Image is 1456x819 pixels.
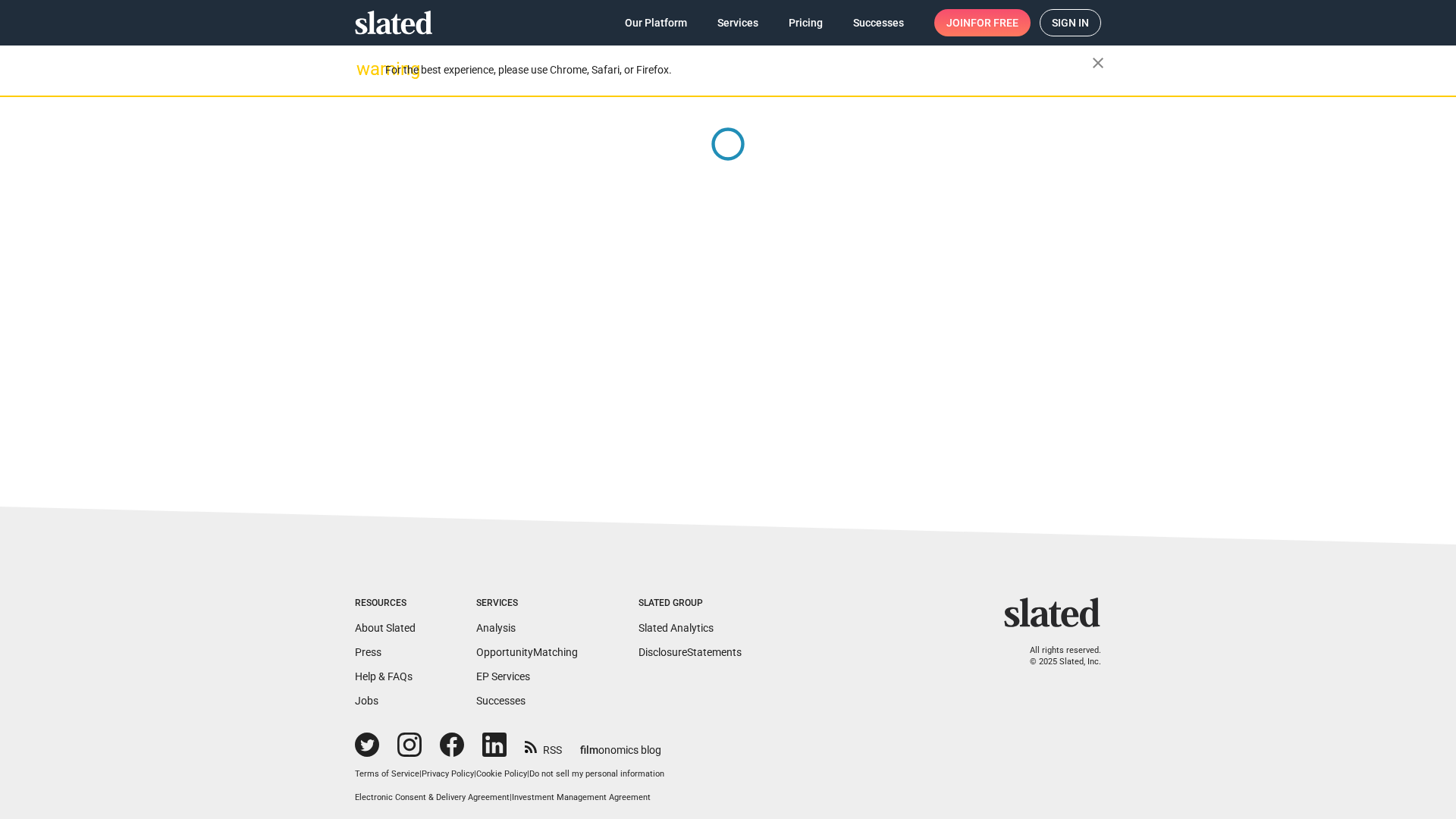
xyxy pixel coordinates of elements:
[476,622,516,634] a: Analysis
[525,734,562,758] a: RSS
[625,9,687,36] span: Our Platform
[355,670,413,682] a: Help & FAQs
[356,60,375,78] mat-icon: warning
[777,9,835,36] a: Pricing
[355,769,419,779] a: Terms of Service
[476,695,526,707] a: Successes
[1089,54,1107,72] mat-icon: close
[476,769,527,779] a: Cookie Policy
[527,769,529,779] span: |
[934,9,1031,36] a: Joinfor free
[529,769,664,780] button: Do not sell my personal information
[946,9,1018,36] span: Join
[474,769,476,779] span: |
[853,9,904,36] span: Successes
[705,9,770,36] a: Services
[971,9,1018,36] span: for free
[1052,10,1089,36] span: Sign in
[639,646,742,658] a: DisclosureStatements
[355,622,416,634] a: About Slated
[1040,9,1101,36] a: Sign in
[639,622,714,634] a: Slated Analytics
[789,9,823,36] span: Pricing
[355,695,378,707] a: Jobs
[639,598,742,610] div: Slated Group
[613,9,699,36] a: Our Platform
[419,769,422,779] span: |
[580,731,661,758] a: filmonomics blog
[476,598,578,610] div: Services
[355,646,381,658] a: Press
[476,646,578,658] a: OpportunityMatching
[512,792,651,802] a: Investment Management Agreement
[1014,645,1101,667] p: All rights reserved. © 2025 Slated, Inc.
[476,670,530,682] a: EP Services
[355,598,416,610] div: Resources
[422,769,474,779] a: Privacy Policy
[385,60,1092,80] div: For the best experience, please use Chrome, Safari, or Firefox.
[717,9,758,36] span: Services
[841,9,916,36] a: Successes
[355,792,510,802] a: Electronic Consent & Delivery Agreement
[510,792,512,802] span: |
[580,744,598,756] span: film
